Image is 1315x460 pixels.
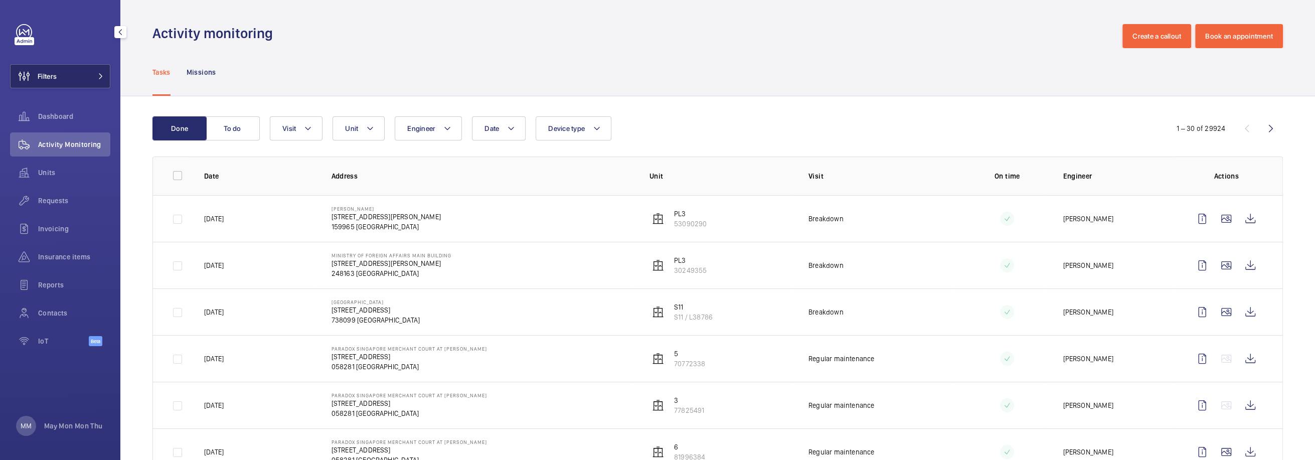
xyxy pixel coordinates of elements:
span: Filters [38,71,57,81]
p: 30249355 [674,265,707,275]
p: 248163 [GEOGRAPHIC_DATA] [332,268,451,278]
p: PL3 [674,209,707,219]
p: 77825491 [674,405,704,415]
img: elevator.svg [652,353,664,365]
p: [PERSON_NAME] [1063,260,1113,270]
span: Engineer [407,124,435,132]
p: 058281 [GEOGRAPHIC_DATA] [332,408,487,418]
p: Paradox Singapore Merchant Court at [PERSON_NAME] [332,346,487,352]
p: [STREET_ADDRESS] [332,305,420,315]
p: 6 [674,442,705,452]
p: [PERSON_NAME] [1063,307,1113,317]
p: Actions [1190,171,1262,181]
p: 058281 [GEOGRAPHIC_DATA] [332,362,487,372]
span: Date [484,124,499,132]
p: Paradox Singapore Merchant Court at [PERSON_NAME] [332,439,487,445]
p: [STREET_ADDRESS] [332,445,487,455]
span: Unit [345,124,358,132]
p: 70772338 [674,359,705,369]
button: Filters [10,64,110,88]
button: Done [152,116,207,140]
p: 159965 [GEOGRAPHIC_DATA] [332,222,441,232]
p: [PERSON_NAME] [1063,214,1113,224]
p: [STREET_ADDRESS][PERSON_NAME] [332,212,441,222]
img: elevator.svg [652,259,664,271]
p: [PERSON_NAME] [332,206,441,212]
p: Address [332,171,633,181]
p: Breakdown [808,260,844,270]
p: Tasks [152,67,171,77]
p: [PERSON_NAME] [1063,354,1113,364]
p: Visit [808,171,951,181]
span: Dashboard [38,111,110,121]
img: elevator.svg [652,306,664,318]
p: [STREET_ADDRESS] [332,398,487,408]
span: Invoicing [38,224,110,234]
p: [PERSON_NAME] [1063,400,1113,410]
p: Ministry of Foreign Affairs Main Building [332,252,451,258]
p: 3 [674,395,704,405]
img: elevator.svg [652,213,664,225]
span: Requests [38,196,110,206]
button: Date [472,116,526,140]
span: Device type [548,124,585,132]
button: Visit [270,116,322,140]
button: Engineer [395,116,462,140]
h1: Activity monitoring [152,24,279,43]
button: Unit [333,116,385,140]
p: [DATE] [204,354,224,364]
p: [DATE] [204,307,224,317]
div: 1 – 30 of 29924 [1177,123,1225,133]
span: IoT [38,336,89,346]
img: elevator.svg [652,446,664,458]
p: Date [204,171,315,181]
p: 738099 [GEOGRAPHIC_DATA] [332,315,420,325]
p: 53090290 [674,219,707,229]
button: Create a callout [1122,24,1191,48]
p: S11 / L38786 [674,312,713,322]
span: Insurance items [38,252,110,262]
span: Visit [282,124,296,132]
p: Regular maintenance [808,447,874,457]
p: [DATE] [204,260,224,270]
span: Contacts [38,308,110,318]
p: [DATE] [204,400,224,410]
p: Regular maintenance [808,400,874,410]
p: [DATE] [204,214,224,224]
span: Reports [38,280,110,290]
button: To do [206,116,260,140]
p: [STREET_ADDRESS] [332,352,487,362]
p: MM [21,421,32,431]
span: Beta [89,336,102,346]
p: PL3 [674,255,707,265]
p: [GEOGRAPHIC_DATA] [332,299,420,305]
p: Unit [649,171,792,181]
button: Device type [536,116,611,140]
p: Paradox Singapore Merchant Court at [PERSON_NAME] [332,392,487,398]
p: Missions [187,67,216,77]
span: Units [38,168,110,178]
p: On time [967,171,1047,181]
p: [STREET_ADDRESS][PERSON_NAME] [332,258,451,268]
button: Book an appointment [1195,24,1283,48]
p: 5 [674,349,705,359]
p: [DATE] [204,447,224,457]
span: Activity Monitoring [38,139,110,149]
p: Breakdown [808,214,844,224]
p: Regular maintenance [808,354,874,364]
img: elevator.svg [652,399,664,411]
p: May Mon Mon Thu [44,421,102,431]
p: Breakdown [808,307,844,317]
p: Engineer [1063,171,1174,181]
p: [PERSON_NAME] [1063,447,1113,457]
p: S11 [674,302,713,312]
